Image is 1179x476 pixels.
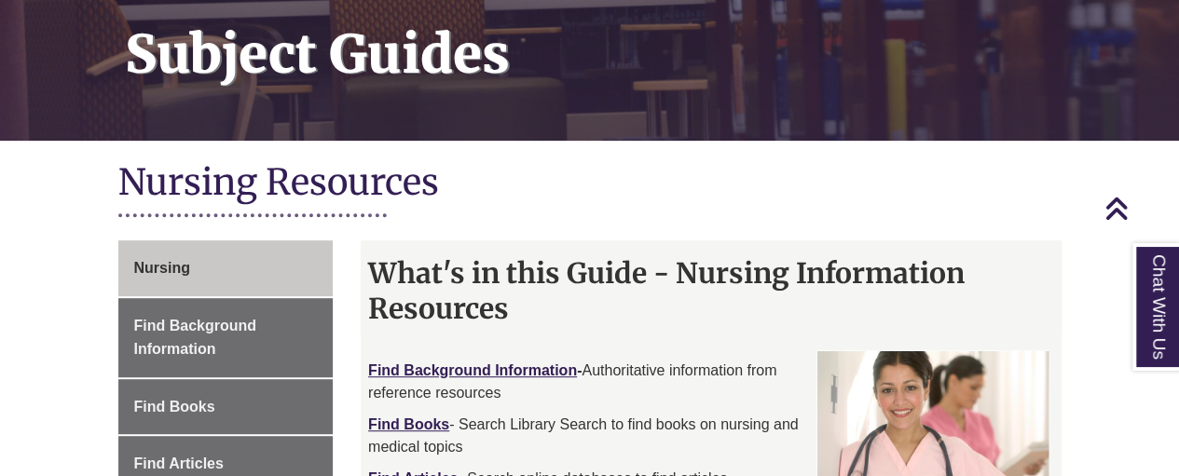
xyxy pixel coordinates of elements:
[368,416,449,432] a: Find Books
[368,362,582,378] strong: -
[134,456,224,471] span: Find Articles
[118,159,1062,209] h1: Nursing Resources
[118,379,334,435] a: Find Books
[1104,196,1174,221] a: Back to Top
[361,250,1062,332] h2: What's in this Guide - Nursing Information Resources
[368,362,577,378] a: Find Background Information
[368,414,1054,458] p: - Search Library Search to find books on nursing and medical topics
[118,240,334,296] a: Nursing
[118,298,334,377] a: Find Background Information
[134,318,257,358] span: Find Background Information
[368,360,1054,404] p: Authoritative information from reference resources
[134,399,215,415] span: Find Books
[134,260,190,276] span: Nursing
